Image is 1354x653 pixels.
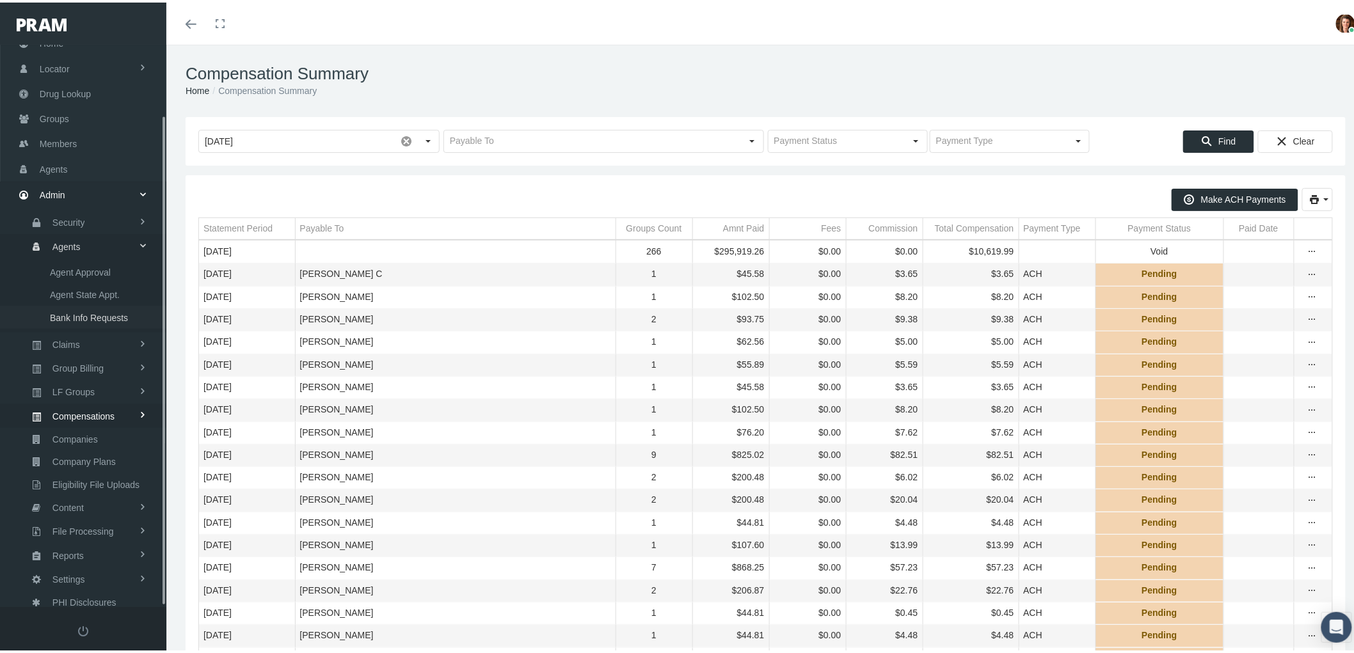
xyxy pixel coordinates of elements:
[1201,192,1286,202] span: Make ACH Payments
[697,537,765,549] div: $107.60
[1302,185,1333,208] div: Export Data to XLSX
[295,306,616,329] td: [PERSON_NAME]
[851,288,918,301] div: $8.20
[616,283,692,306] td: 1
[199,532,295,555] td: [DATE]
[1019,599,1095,622] td: ACH
[1142,537,1177,549] span: Pending
[52,471,139,493] span: Eligibility File Uploads
[52,379,95,400] span: LF Groups
[1302,514,1323,527] div: more
[928,243,1014,255] div: $10,619.99
[1142,288,1177,301] span: Pending
[295,532,616,555] td: [PERSON_NAME]
[697,288,765,301] div: $102.50
[616,397,692,419] td: 1
[295,329,616,351] td: [PERSON_NAME]
[905,128,927,150] div: Select
[769,216,846,237] td: Column Fees
[1302,356,1323,369] div: Show Compensation actions
[928,514,1014,526] div: $4.48
[1019,464,1095,487] td: ACH
[1019,216,1095,237] td: Column Payment Type
[198,185,1333,208] div: Data grid toolbar
[1128,220,1191,232] div: Payment Status
[1302,356,1323,369] div: more
[851,356,918,368] div: $5.59
[1142,469,1177,481] span: Pending
[851,582,918,594] div: $22.76
[1223,216,1294,237] td: Column Paid Date
[1302,288,1323,301] div: Show Compensation actions
[52,403,115,425] span: Compensations
[52,448,116,470] span: Company Plans
[928,333,1014,345] div: $5.00
[1302,288,1323,301] div: more
[1302,582,1323,595] div: Show Compensation actions
[1095,216,1223,237] td: Column Payment Status
[697,243,765,255] div: $295,919.26
[616,306,692,329] td: 2
[40,104,69,129] span: Groups
[774,514,841,526] div: $0.00
[697,333,765,345] div: $62.56
[851,265,918,278] div: $3.65
[851,627,918,639] div: $4.48
[697,559,765,571] div: $868.25
[1302,311,1323,324] div: more
[295,351,616,374] td: [PERSON_NAME]
[616,487,692,509] td: 2
[928,491,1014,503] div: $20.04
[1302,265,1323,278] div: Show Compensation actions
[1019,577,1095,599] td: ACH
[199,622,295,645] td: [DATE]
[1293,134,1314,144] span: Clear
[1142,311,1177,323] span: Pending
[928,265,1014,278] div: $3.65
[626,220,681,232] div: Groups Count
[1302,469,1323,482] div: Show Compensation actions
[199,216,295,237] td: Column Statement Period
[723,220,765,232] div: Amnt Paid
[774,582,841,594] div: $0.00
[1142,604,1177,617] span: Pending
[1302,402,1323,414] div: more
[1019,397,1095,419] td: ACH
[199,599,295,622] td: [DATE]
[774,537,841,549] div: $0.00
[199,487,295,509] td: [DATE]
[774,401,841,413] div: $0.00
[1302,537,1323,549] div: more
[616,622,692,645] td: 1
[199,577,295,599] td: [DATE]
[199,397,295,419] td: [DATE]
[928,627,1014,639] div: $4.48
[1239,220,1278,232] div: Paid Date
[616,261,692,283] td: 1
[1302,604,1323,617] div: more
[50,259,111,281] span: Agent Approval
[50,304,128,326] span: Bank Info Requests
[774,559,841,571] div: $0.00
[616,555,692,577] td: 7
[1019,419,1095,441] td: ACH
[295,622,616,645] td: [PERSON_NAME]
[295,441,616,464] td: [PERSON_NAME]
[1302,243,1323,256] div: Show Compensation actions
[52,589,116,611] span: PHI Disclosures
[697,265,765,278] div: $45.58
[1302,446,1323,459] div: more
[774,604,841,617] div: $0.00
[52,542,84,564] span: Reports
[1142,333,1177,345] span: Pending
[697,424,765,436] div: $76.20
[697,401,765,413] div: $102.50
[1142,559,1177,571] span: Pending
[774,288,841,301] div: $0.00
[1019,351,1095,374] td: ACH
[199,374,295,396] td: [DATE]
[851,311,918,323] div: $9.38
[697,446,765,459] div: $825.02
[851,401,918,413] div: $8.20
[1019,441,1095,464] td: ACH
